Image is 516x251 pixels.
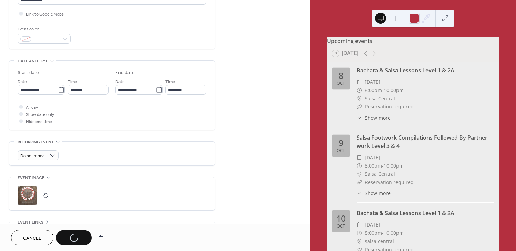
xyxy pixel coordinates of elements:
[115,69,135,77] div: End date
[365,170,395,178] a: Salsa Central
[357,229,362,237] div: ​
[327,37,499,45] div: Upcoming events
[357,162,362,170] div: ​
[382,86,384,94] span: -
[365,114,391,121] span: Show more
[18,139,54,146] span: Recurring event
[365,103,414,110] a: Reservation required
[357,190,362,197] div: ​
[357,114,391,121] button: ​Show more
[26,11,64,18] span: Link to Google Maps
[26,118,52,125] span: Hide end time
[18,186,37,205] div: ;
[357,237,362,245] div: ​
[18,26,69,33] div: Event color
[357,114,362,121] div: ​
[337,81,345,86] div: Oct
[357,86,362,94] div: ​
[11,230,53,245] button: Cancel
[365,78,380,86] span: [DATE]
[357,67,454,74] a: Bachata & Salsa Lessons Level 1 & 2A
[357,78,362,86] div: ​
[357,170,362,178] div: ​
[382,229,384,237] span: -
[357,178,362,187] div: ​
[18,174,44,181] span: Event image
[26,111,54,118] span: Show date only
[357,221,362,229] div: ​
[365,162,382,170] span: 8:00pm
[20,152,46,160] span: Do not repeat
[357,134,487,150] a: Salsa Footwork Compilations Followed By Partner work Level 3 & 4
[337,224,345,229] div: Oct
[365,237,394,245] a: salsa central
[165,78,175,86] span: Time
[18,69,39,77] div: Start date
[357,190,391,197] button: ​Show more
[365,179,414,185] a: Reservation required
[18,219,43,226] span: Event links
[339,71,343,80] div: 8
[336,214,346,223] div: 10
[382,162,384,170] span: -
[339,139,343,147] div: 9
[365,221,380,229] span: [DATE]
[365,190,391,197] span: Show more
[384,229,404,237] span: 10:00pm
[68,78,77,86] span: Time
[365,94,395,103] a: Salsa Central
[365,229,382,237] span: 8:00pm
[18,58,48,65] span: Date and time
[357,102,362,111] div: ​
[26,104,38,111] span: All day
[357,94,362,103] div: ​
[23,235,41,242] span: Cancel
[18,78,27,86] span: Date
[357,209,454,217] a: Bachata & Salsa Lessons Level 1 & 2A
[337,149,345,153] div: Oct
[9,222,215,237] div: •••
[365,153,380,162] span: [DATE]
[357,153,362,162] div: ​
[365,86,382,94] span: 8:00pm
[115,78,125,86] span: Date
[384,162,404,170] span: 10:00pm
[384,86,404,94] span: 10:00pm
